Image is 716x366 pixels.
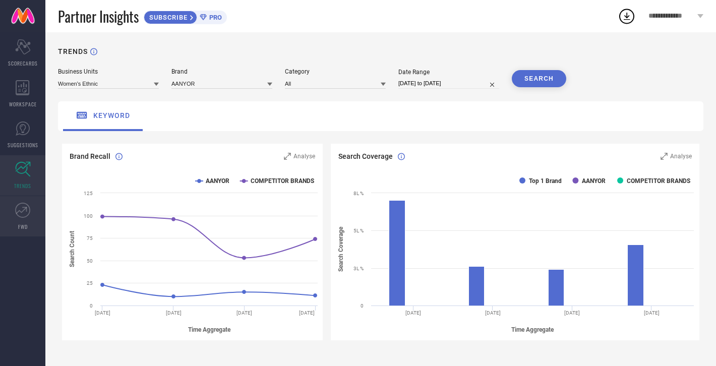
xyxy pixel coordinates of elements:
[14,182,31,190] span: TRENDS
[485,310,501,316] text: [DATE]
[171,68,272,75] div: Brand
[87,280,93,286] text: 25
[644,310,660,316] text: [DATE]
[627,177,690,185] text: COMPETITOR BRANDS
[70,152,110,160] span: Brand Recall
[144,8,227,24] a: SUBSCRIBEPRO
[93,111,130,119] span: keyword
[188,326,231,333] tspan: Time Aggregate
[84,213,93,219] text: 100
[206,177,229,185] text: AANYOR
[565,310,580,316] text: [DATE]
[58,47,88,55] h1: TRENDS
[58,6,139,27] span: Partner Insights
[353,191,364,196] text: 8L %
[670,153,692,160] span: Analyse
[18,223,28,230] span: FWD
[338,152,393,160] span: Search Coverage
[8,141,38,149] span: SUGGESTIONS
[582,177,606,185] text: AANYOR
[293,153,315,160] span: Analyse
[299,310,315,316] text: [DATE]
[87,258,93,264] text: 50
[8,59,38,67] span: SCORECARDS
[618,7,636,25] div: Open download list
[69,231,76,268] tspan: Search Count
[207,14,222,21] span: PRO
[285,68,386,75] div: Category
[87,235,93,241] text: 75
[144,14,190,21] span: SUBSCRIBE
[95,310,110,316] text: [DATE]
[58,68,159,75] div: Business Units
[236,310,252,316] text: [DATE]
[361,303,364,309] text: 0
[511,326,554,333] tspan: Time Aggregate
[90,303,93,309] text: 0
[353,228,364,233] text: 5L %
[398,69,499,76] div: Date Range
[353,266,364,271] text: 3L %
[529,177,562,185] text: Top 1 Brand
[166,310,182,316] text: [DATE]
[338,226,345,272] tspan: Search Coverage
[251,177,314,185] text: COMPETITOR BRANDS
[512,70,566,87] button: SEARCH
[284,153,291,160] svg: Zoom
[9,100,37,108] span: WORKSPACE
[661,153,668,160] svg: Zoom
[84,191,93,196] text: 125
[405,310,421,316] text: [DATE]
[398,78,499,89] input: Select date range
